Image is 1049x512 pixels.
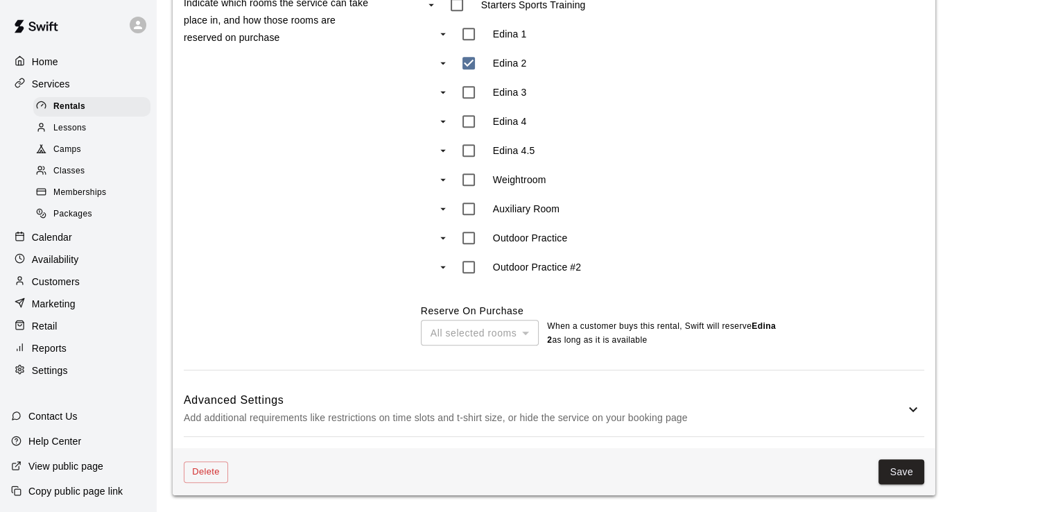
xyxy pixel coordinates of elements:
p: Add additional requirements like restrictions on time slots and t-shirt size, or hide the service... [184,409,905,427]
a: Memberships [33,182,156,204]
div: Rentals [33,97,150,117]
p: Customers [32,275,80,289]
div: Memberships [33,183,150,203]
label: Reserve On Purchase [421,305,523,316]
a: Classes [33,161,156,182]
p: Marketing [32,297,76,311]
a: Calendar [11,227,145,248]
a: Customers [11,271,145,292]
div: All selected rooms [421,320,539,345]
button: Save [878,459,924,485]
p: Edina 1 [493,27,527,41]
div: Camps [33,140,150,160]
p: Auxiliary Room [493,202,560,216]
p: Weightroom [493,173,546,187]
a: Services [11,74,145,94]
span: Packages [53,207,92,221]
p: Help Center [28,434,81,448]
div: Lessons [33,119,150,138]
a: Camps [33,139,156,161]
p: Contact Us [28,409,78,423]
a: Availability [11,249,145,270]
p: When a customer buys this rental , Swift will reserve as long as it is available [547,320,790,348]
span: Memberships [53,186,106,200]
a: Rentals [33,96,156,117]
span: Classes [53,164,85,178]
a: Home [11,51,145,72]
p: Outdoor Practice #2 [493,260,581,274]
a: Lessons [33,117,156,139]
p: Calendar [32,230,72,244]
p: Edina 3 [493,85,527,99]
span: Camps [53,143,81,157]
a: Reports [11,338,145,359]
p: Edina 2 [493,56,527,70]
div: Packages [33,205,150,224]
p: Retail [32,319,58,333]
a: Marketing [11,293,145,314]
p: Outdoor Practice [493,231,567,245]
div: Advanced SettingsAdd additional requirements like restrictions on time slots and t-shirt size, or... [184,382,924,436]
span: Rentals [53,100,85,114]
p: Settings [32,364,68,377]
p: Copy public page link [28,484,123,498]
p: Services [32,77,70,91]
p: Availability [32,253,79,266]
p: Reports [32,341,67,355]
p: Home [32,55,58,69]
p: Edina 4 [493,114,527,128]
span: Lessons [53,121,87,135]
a: Packages [33,204,156,225]
p: View public page [28,459,103,473]
button: Delete [184,461,228,483]
a: Retail [11,316,145,336]
h6: Advanced Settings [184,391,905,409]
a: Settings [11,360,145,381]
div: Classes [33,162,150,181]
p: Edina 4.5 [493,144,535,157]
